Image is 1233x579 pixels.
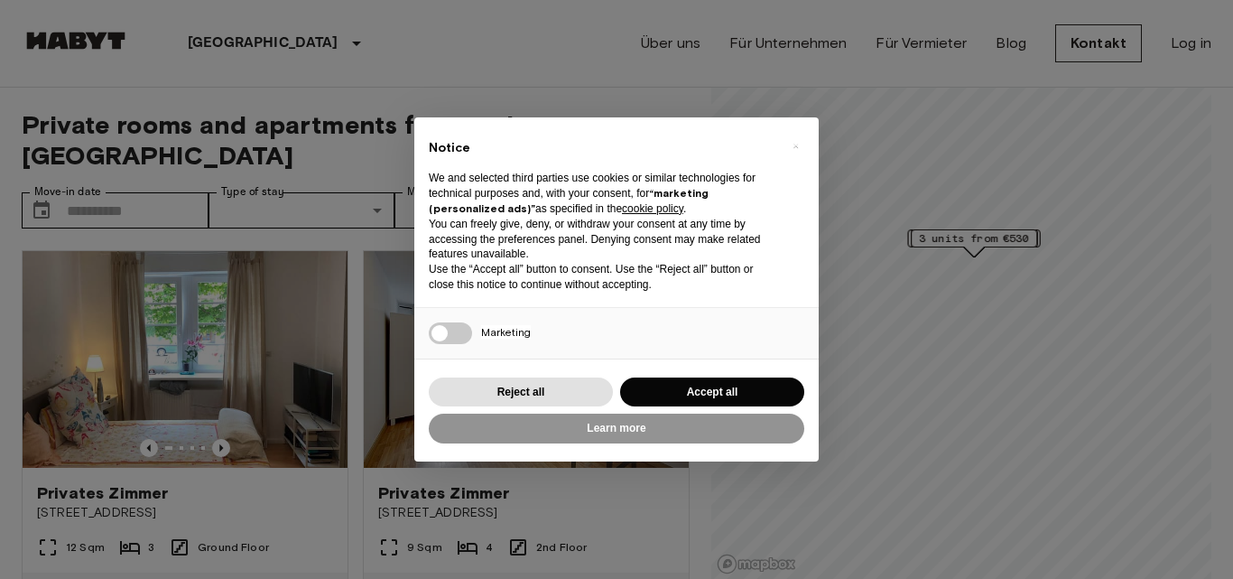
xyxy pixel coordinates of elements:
p: We and selected third parties use cookies or similar technologies for technical purposes and, wit... [429,171,775,216]
p: You can freely give, deny, or withdraw your consent at any time by accessing the preferences pane... [429,217,775,262]
span: × [793,135,799,157]
button: Accept all [620,378,804,407]
button: Learn more [429,414,804,444]
p: Use the “Accept all” button to consent. Use the “Reject all” button or close this notice to conti... [429,262,775,293]
a: cookie policy [622,202,683,215]
span: Marketing [481,325,531,339]
strong: “marketing (personalized ads)” [429,186,709,215]
button: Reject all [429,378,613,407]
button: Close this notice [781,132,810,161]
h2: Notice [429,139,775,157]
